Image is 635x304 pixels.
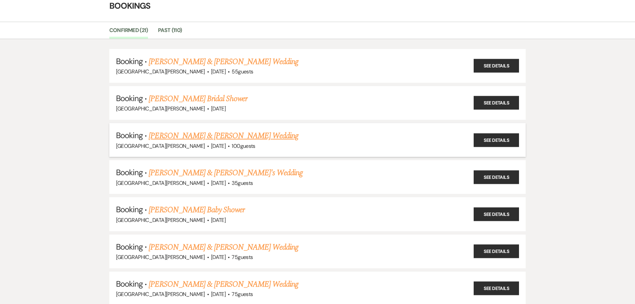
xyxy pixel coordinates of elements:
[149,278,298,290] a: [PERSON_NAME] & [PERSON_NAME] Wedding
[116,105,205,112] span: [GEOGRAPHIC_DATA][PERSON_NAME]
[211,142,226,149] span: [DATE]
[211,180,226,187] span: [DATE]
[116,56,143,66] span: Booking
[474,207,519,221] a: See Details
[149,56,298,68] a: [PERSON_NAME] & [PERSON_NAME] Wedding
[232,254,253,261] span: 75 guests
[211,254,226,261] span: [DATE]
[116,167,143,178] span: Booking
[474,245,519,258] a: See Details
[116,68,205,75] span: [GEOGRAPHIC_DATA][PERSON_NAME]
[211,291,226,298] span: [DATE]
[116,180,205,187] span: [GEOGRAPHIC_DATA][PERSON_NAME]
[116,279,143,289] span: Booking
[474,133,519,147] a: See Details
[474,170,519,184] a: See Details
[116,130,143,140] span: Booking
[116,93,143,103] span: Booking
[158,26,182,39] a: Past (110)
[474,96,519,110] a: See Details
[232,291,253,298] span: 75 guests
[149,93,247,105] a: [PERSON_NAME] Bridal Shower
[149,130,298,142] a: [PERSON_NAME] & [PERSON_NAME] Wedding
[211,68,226,75] span: [DATE]
[211,217,226,224] span: [DATE]
[232,180,253,187] span: 35 guests
[116,204,143,215] span: Booking
[474,282,519,295] a: See Details
[232,68,253,75] span: 55 guests
[116,242,143,252] span: Booking
[116,142,205,149] span: [GEOGRAPHIC_DATA][PERSON_NAME]
[149,204,245,216] a: [PERSON_NAME] Baby Shower
[116,291,205,298] span: [GEOGRAPHIC_DATA][PERSON_NAME]
[116,217,205,224] span: [GEOGRAPHIC_DATA][PERSON_NAME]
[211,105,226,112] span: [DATE]
[232,142,255,149] span: 100 guests
[109,26,148,39] a: Confirmed (21)
[149,241,298,253] a: [PERSON_NAME] & [PERSON_NAME] Wedding
[474,59,519,73] a: See Details
[116,254,205,261] span: [GEOGRAPHIC_DATA][PERSON_NAME]
[149,167,303,179] a: [PERSON_NAME] & [PERSON_NAME]'s Wedding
